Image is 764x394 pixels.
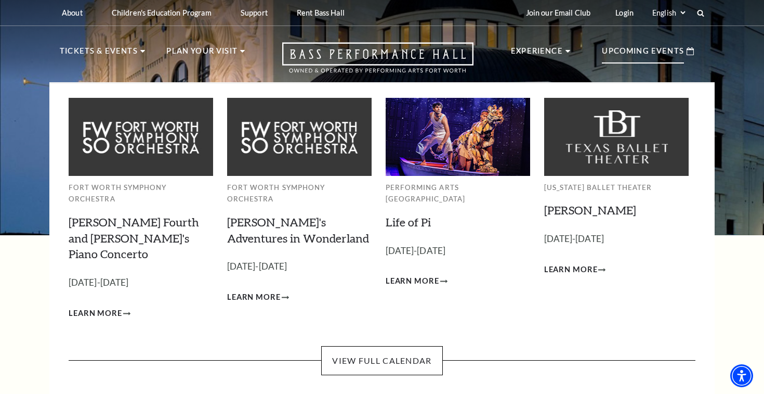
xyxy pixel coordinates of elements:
img: Fort Worth Symphony Orchestra [69,98,213,175]
a: Learn More Peter Pan [544,263,606,276]
a: Learn More Brahms Fourth and Grieg's Piano Concerto [69,307,130,320]
img: Performing Arts Fort Worth [386,98,530,175]
select: Select: [650,8,687,18]
a: [PERSON_NAME]'s Adventures in Wonderland [227,215,369,245]
p: Children's Education Program [112,8,212,17]
span: Learn More [69,307,122,320]
p: Plan Your Visit [166,45,238,63]
a: Learn More Life of Pi [386,275,447,288]
p: [DATE]-[DATE] [544,232,689,247]
p: Support [241,8,268,17]
p: Rent Bass Hall [297,8,345,17]
a: Learn More Alice's Adventures in Wonderland [227,291,289,304]
a: [PERSON_NAME] Fourth and [PERSON_NAME]'s Piano Concerto [69,215,199,261]
span: Learn More [544,263,598,276]
a: [PERSON_NAME] [544,203,636,217]
p: [DATE]-[DATE] [386,244,530,259]
a: View Full Calendar [321,346,442,375]
p: Fort Worth Symphony Orchestra [69,182,213,205]
p: [DATE]-[DATE] [69,275,213,290]
p: [US_STATE] Ballet Theater [544,182,689,194]
p: Fort Worth Symphony Orchestra [227,182,372,205]
p: About [62,8,83,17]
img: Fort Worth Symphony Orchestra [227,98,372,175]
p: Upcoming Events [602,45,684,63]
a: Open this option [245,42,511,82]
span: Learn More [386,275,439,288]
img: Texas Ballet Theater [544,98,689,175]
a: Life of Pi [386,215,431,229]
p: Experience [511,45,563,63]
span: Learn More [227,291,281,304]
p: Tickets & Events [60,45,138,63]
p: [DATE]-[DATE] [227,259,372,274]
p: Performing Arts [GEOGRAPHIC_DATA] [386,182,530,205]
div: Accessibility Menu [730,364,753,387]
